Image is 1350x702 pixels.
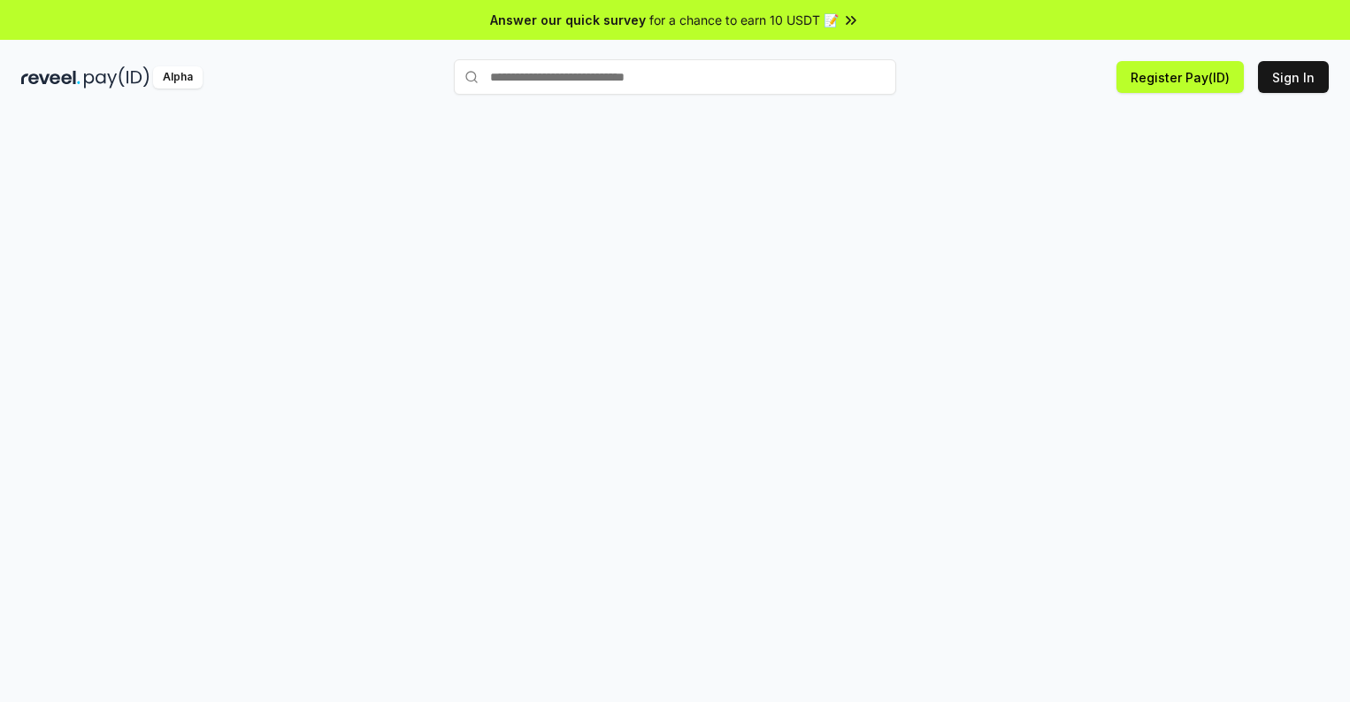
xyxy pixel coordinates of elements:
[21,66,81,89] img: reveel_dark
[1258,61,1329,93] button: Sign In
[490,11,646,29] span: Answer our quick survey
[153,66,203,89] div: Alpha
[1116,61,1244,93] button: Register Pay(ID)
[84,66,150,89] img: pay_id
[649,11,839,29] span: for a chance to earn 10 USDT 📝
